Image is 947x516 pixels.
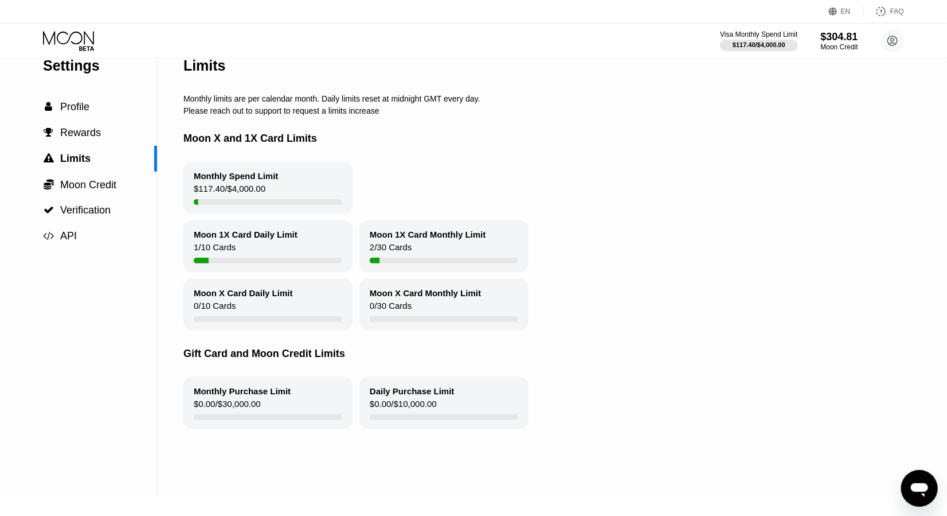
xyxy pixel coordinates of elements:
div: 1 / 10 Cards [194,242,236,258]
div: 2 / 30 Cards [370,242,412,258]
div:  [43,102,54,112]
div: Monthly Purchase Limit [194,386,291,396]
div: Moon 1X Card Monthly Limit [370,230,486,239]
div: 0 / 10 Cards [194,301,236,316]
div: Moon X and 1X Card Limits [183,115,941,162]
div: Moon Credit [821,43,858,51]
iframe: Button to launch messaging window [901,470,938,507]
div:  [43,205,54,215]
span:  [44,205,54,215]
div: FAQ [864,6,904,17]
div: EN [829,6,864,17]
div: Monthly Spend Limit [194,171,279,181]
div: Monthly limits are per calendar month. Daily limits reset at midnight GMT every day. [183,94,941,103]
div: Please reach out to support to request a limits increase [183,106,941,115]
div:  [43,153,54,164]
div:  [43,231,54,241]
div: Gift Card and Moon Credit Limits [183,331,941,377]
div: $304.81 [821,31,858,43]
div:  [43,179,54,190]
span: API [60,230,77,242]
div: $117.40 / $4,000.00 [194,184,265,199]
div: Limits [183,57,226,74]
div: Daily Purchase Limit [370,386,455,396]
span: Verification [60,204,111,216]
div: Moon X Card Monthly Limit [370,288,481,298]
span:  [44,179,54,190]
span: Moon Credit [60,179,116,191]
div: 0 / 30 Cards [370,301,412,316]
div: $0.00 / $10,000.00 [370,399,437,414]
span: Rewards [60,127,101,138]
span: Profile [60,101,89,112]
div: $304.81Moon Credit [821,31,858,51]
span:  [44,127,54,138]
span: Limits [60,153,91,164]
div: EN [841,7,851,15]
div: Settings [43,57,157,74]
span:  [44,231,54,241]
div: Moon 1X Card Daily Limit [194,230,298,239]
div: Visa Monthly Spend Limit$117.40/$4,000.00 [720,30,797,51]
div: Visa Monthly Spend Limit [720,30,797,38]
div: $117.40 / $4,000.00 [733,41,785,48]
div: FAQ [890,7,904,15]
div:  [43,127,54,138]
div: Moon X Card Daily Limit [194,288,293,298]
span:  [44,153,54,164]
span:  [45,102,53,112]
div: $0.00 / $30,000.00 [194,399,261,414]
